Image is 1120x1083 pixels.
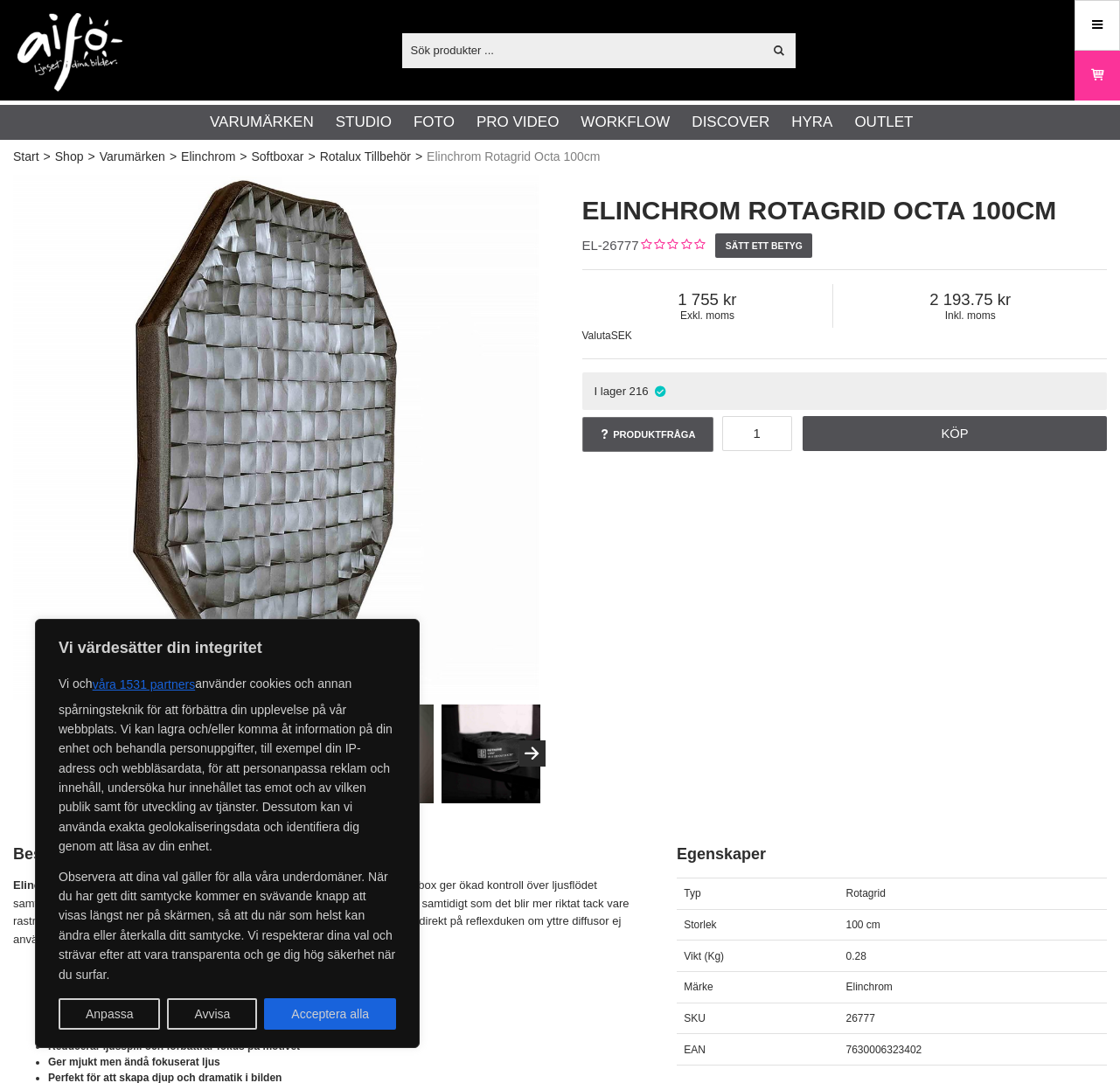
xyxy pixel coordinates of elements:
input: Sök produkter ... [402,37,763,63]
a: Shop [55,148,84,166]
span: Rotagrid [846,887,886,899]
span: SEK [611,330,632,342]
h1: Elinchrom Rotagrid Octa 100cm [582,192,1108,229]
a: Elinchrom [181,148,235,166]
span: Vikt (Kg) [684,950,724,962]
span: > [308,148,315,166]
span: Elinchrom Rotagrid Octa 100cm [427,148,600,166]
span: 0.28 [846,950,866,962]
div: Kundbetyg: 0 [639,237,705,255]
strong: Reducerar ljusspill och förbättrar fokus på motivet [48,1040,300,1052]
strong: Elinchrom Rotagrid Octa 100 cm, raster med ljusspriding 30° [13,878,341,892]
h2: Egenskaper [677,843,1107,865]
button: Acceptera alla [264,998,396,1030]
span: 100 cm [846,919,880,931]
img: Elinchrom Rotagrid Octa 100 cm [13,175,539,700]
button: Anpassa [59,998,160,1030]
span: > [87,148,94,166]
span: SKU [684,1012,706,1024]
img: logo.png [17,13,122,92]
p: . Raster på softbox ger ökad kontroll över ljusflödet samtidigt som karaktären på ljuset inte för... [13,877,633,949]
button: våra 1531 partners [93,669,196,700]
span: Typ [684,887,700,899]
div: Vi värdesätter din integritet [35,619,420,1048]
span: Elinchrom [846,981,893,993]
a: Hyra [791,111,832,134]
span: Exkl. moms [582,309,833,322]
button: Next [519,740,546,767]
a: Rotalux Tillbehör [320,148,411,166]
a: Foto [414,111,455,134]
img: Varje Rotagrid Raster är tydligt märkt [442,705,541,804]
span: 1 755 [582,290,833,309]
a: Köp [803,416,1107,451]
span: > [170,148,177,166]
span: 7630006323402 [846,1044,922,1056]
a: Discover [692,111,769,134]
a: Pro Video [477,111,559,134]
a: Varumärken [210,111,314,134]
a: Softboxar [252,148,304,166]
a: Start [13,148,39,166]
button: Avvisa [167,998,257,1030]
p: Vi värdesätter din integritet [59,637,396,658]
h2: Beskrivning [13,843,633,865]
a: Produktfråga [582,417,713,452]
span: 26777 [846,1012,875,1024]
p: Observera att dina val gäller för alla våra underdomäner. När du har gett ditt samtycke kommer en... [59,867,396,984]
span: > [415,148,422,166]
span: I lager [594,385,626,398]
span: 2 193.75 [833,290,1107,309]
a: Varumärken [100,148,165,166]
p: Vi och använder cookies och annan spårningsteknik för att förbättra din upplevelse på vår webbpla... [59,669,396,857]
span: Märke [684,981,713,993]
span: EL-26777 [582,238,639,253]
img: Elinchrom Rotagrid Octa 100 cm [15,705,115,804]
span: Valuta [582,330,611,342]
span: 216 [630,385,649,398]
span: > [240,148,247,166]
a: Workflow [581,111,670,134]
a: Outlet [854,111,913,134]
span: EAN [684,1044,706,1056]
a: Studio [336,111,392,134]
span: Inkl. moms [833,309,1107,322]
i: I lager [653,385,668,398]
strong: Ger mjukt men ändå fokuserat ljus [48,1056,220,1068]
span: Storlek [684,919,716,931]
span: > [44,148,51,166]
a: Sätt ett betyg [715,233,812,258]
